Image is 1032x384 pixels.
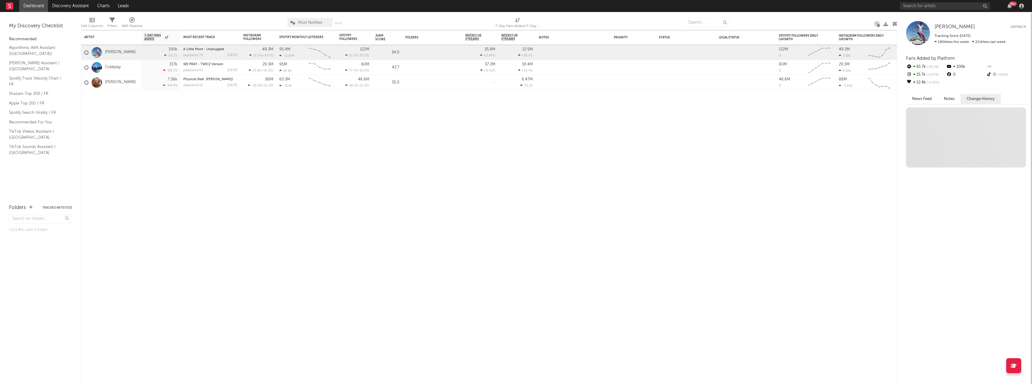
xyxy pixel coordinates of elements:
[839,69,851,73] div: 9.16k
[107,23,117,30] div: Filters
[105,65,121,70] a: Coldplay
[685,18,730,27] input: Search...
[934,24,975,30] a: [PERSON_NAME]
[253,69,261,72] span: 25.3k
[9,226,72,234] div: Click to add a folder.
[1007,4,1012,8] button: 99+
[539,36,599,39] div: Notes
[358,84,368,87] span: -12.2 %
[1010,24,1026,30] button: Untrack
[81,23,103,30] div: Edit Columns
[107,15,117,32] div: Filters
[779,77,790,81] div: 46.6M
[986,63,1026,71] div: --
[9,204,26,211] div: Folders
[183,78,233,81] a: Physical (feat. [PERSON_NAME])
[866,45,893,60] svg: Chart title
[520,83,533,87] div: -11.1 %
[168,77,177,81] div: 7.36k
[262,62,273,66] div: 29.3M
[779,34,824,41] div: Spotify Followers Daily Growth
[806,75,833,90] svg: Chart title
[227,54,237,57] div: [DATE]
[9,44,66,57] a: Algorithmic A&R Assistant ([GEOGRAPHIC_DATA])
[839,77,847,81] div: 88M
[183,78,237,81] div: Physical (feat. Troye Sivan)
[900,2,990,10] input: Search for artists
[839,47,850,51] div: 49.3M
[183,48,237,51] div: A Little More - Unplugged
[938,94,961,104] button: Notes
[9,128,66,141] a: TikTok Videos Assistant / [GEOGRAPHIC_DATA]
[306,75,333,90] svg: Chart title
[334,22,342,25] button: Save
[349,69,357,72] span: 77.7k
[183,48,224,51] a: A Little More - Unplugged
[279,69,292,73] div: 16.9k
[522,77,533,81] div: 6.47M
[934,40,1006,44] span: 211k fans last week
[42,206,72,209] button: Tracked Artists(3)
[906,56,955,61] span: Fans Added by Platform
[925,73,939,77] span: +437 %
[265,77,273,81] div: 88M
[358,54,368,57] span: -35.2 %
[298,21,322,25] span: Most Notified
[906,71,946,79] div: 15.7k
[9,100,66,107] a: Apple Top 200 / FR
[121,15,142,32] div: A&R Pipeline
[9,75,66,87] a: Spotify Track Velocity Chart / FR
[81,15,103,32] div: Edit Columns
[9,119,66,125] a: Recommended For You
[9,215,72,223] input: Search for folders...
[375,34,390,41] div: Jump Score
[906,79,946,86] div: 12.4k
[495,23,540,30] div: 7-Day Fans Added (7-Day Fans Added)
[996,73,1008,77] span: -100 %
[279,54,294,58] div: -1.04M
[263,84,272,87] span: -11.2 %
[906,63,946,71] div: 61.7k
[501,34,524,41] span: Weekly UK Streams
[279,62,287,66] div: 95M
[306,60,333,75] svg: Chart title
[719,36,758,39] div: Legal Status
[839,62,850,66] div: 29.3M
[253,54,261,57] span: 15.7k
[183,84,203,87] div: popularity: 65
[262,47,273,51] div: 49.3M
[279,35,324,39] div: Spotify Monthly Listeners
[946,71,986,79] div: 0
[163,68,177,72] div: -68.7 %
[465,34,486,41] span: Weekly US Streams
[243,34,264,41] div: Instagram Followers
[163,83,177,87] div: -49.9 %
[518,53,533,57] div: +35.4 %
[614,36,638,39] div: Priority
[84,35,129,39] div: Artist
[659,36,698,39] div: Status
[806,60,833,75] svg: Chart title
[405,36,450,39] div: Folders
[839,84,853,88] div: -3.93k
[105,80,136,85] a: [PERSON_NAME]
[183,35,228,39] div: Most Recent Track
[779,84,781,87] div: 0
[906,94,938,104] button: News Feed
[9,90,66,97] a: Shazam Top 200 / FR
[183,63,237,66] div: WE PRAY - TWICE Version
[986,71,1026,79] div: 0
[9,23,72,30] div: My Discovery Checklist
[375,64,399,71] div: 43.7
[279,84,292,88] div: -314k
[480,68,495,72] div: +0.42 %
[934,34,970,38] span: Tracking Since: [DATE]
[375,79,399,86] div: 35.0
[361,62,369,66] div: 60M
[306,45,333,60] svg: Chart title
[227,69,237,72] div: [DATE]
[360,47,369,51] div: 122M
[183,69,203,72] div: popularity: 64
[961,94,1001,104] button: Change History
[518,68,533,72] div: +14.4 %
